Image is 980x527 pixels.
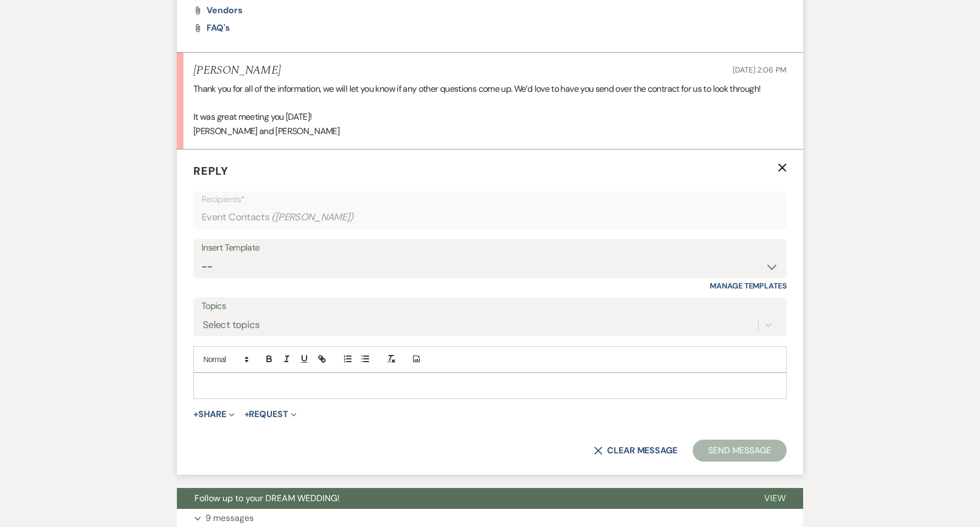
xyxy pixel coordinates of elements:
[207,24,230,32] a: FAQ's
[202,207,778,228] div: Event Contacts
[203,317,260,332] div: Select topics
[764,492,786,504] span: View
[193,124,787,138] p: [PERSON_NAME] and [PERSON_NAME]
[193,410,198,419] span: +
[693,440,787,462] button: Send Message
[205,511,254,525] p: 9 messages
[747,488,803,509] button: View
[193,410,235,419] button: Share
[594,446,677,455] button: Clear message
[710,281,787,291] a: Manage Templates
[202,298,778,314] label: Topics
[202,240,778,256] div: Insert Template
[244,410,297,419] button: Request
[193,164,229,178] span: Reply
[733,65,787,75] span: [DATE] 2:06 PM
[244,410,249,419] span: +
[207,6,242,15] a: Vendors
[207,22,230,34] span: FAQ's
[194,492,339,504] span: Follow up to your DREAM WEDDING!
[193,110,787,124] p: It was great meeting you [DATE]!
[177,488,747,509] button: Follow up to your DREAM WEDDING!
[271,210,354,225] span: ( [PERSON_NAME] )
[202,192,778,207] p: Recipients*
[193,64,281,77] h5: [PERSON_NAME]
[207,4,242,16] span: Vendors
[193,82,787,96] p: Thank you for all of the information, we will let you know if any other questions come up. We’d l...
